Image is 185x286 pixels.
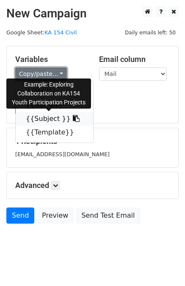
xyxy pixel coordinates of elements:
span: Daily emails left: 50 [122,28,179,37]
h5: Variables [15,55,86,64]
a: {{Subject }} [16,112,93,126]
a: {{Template}} [16,126,93,139]
div: Example: Exploring Collaboration on KA154 Youth Participation Projects [6,79,91,109]
h5: Advanced [15,181,170,190]
h2: New Campaign [6,6,179,21]
small: [EMAIL_ADDRESS][DOMAIN_NAME] [15,151,110,157]
small: Google Sheet: [6,29,77,36]
a: Preview [36,207,74,224]
a: Daily emails left: 50 [122,29,179,36]
h5: Email column [99,55,170,64]
a: Send Test Email [76,207,140,224]
a: Send [6,207,34,224]
iframe: Chat Widget [143,245,185,286]
a: KA 154 Civil [44,29,77,36]
a: Copy/paste... [15,67,67,81]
